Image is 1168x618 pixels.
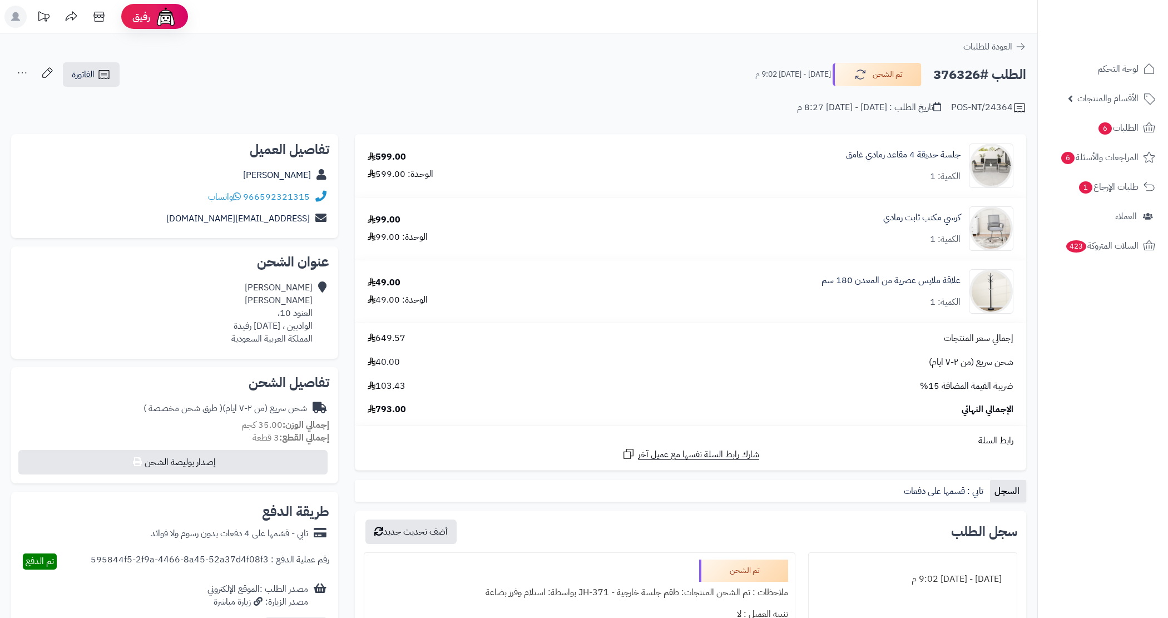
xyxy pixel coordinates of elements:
[368,294,428,306] div: الوحدة: 49.00
[231,281,313,345] div: [PERSON_NAME] [PERSON_NAME] العنود 10، الواديين ، [DATE] رفيدة المملكة العربية السعودية
[846,149,961,161] a: جلسة حديقة 4 مقاعد رمادي غامق
[253,431,329,444] small: 3 قطعة
[920,380,1013,393] span: ضريبة القيمة المضافة 15%
[1079,181,1093,194] span: 1
[969,269,1013,314] img: 1752316486-1-90x90.jpg
[1045,174,1161,200] a: طلبات الإرجاع1
[243,169,311,182] a: [PERSON_NAME]
[1065,238,1139,254] span: السلات المتروكة
[207,583,308,609] div: مصدر الطلب :الموقع الإلكتروني
[359,434,1022,447] div: رابط السلة
[1045,233,1161,259] a: السلات المتروكة423
[368,168,433,181] div: الوحدة: 599.00
[951,525,1017,538] h3: سجل الطلب
[944,332,1013,345] span: إجمالي سعر المنتجات
[155,6,177,28] img: ai-face.png
[368,403,406,416] span: 793.00
[283,418,329,432] strong: إجمالي الوزن:
[1045,203,1161,230] a: العملاء
[26,555,54,568] span: تم الدفع
[899,480,990,502] a: تابي : قسمها على دفعات
[930,170,961,183] div: الكمية: 1
[368,214,400,226] div: 99.00
[1092,8,1157,32] img: logo-2.png
[699,560,788,582] div: تم الشحن
[72,68,95,81] span: الفاتورة
[1097,120,1139,136] span: الطلبات
[241,418,329,432] small: 35.00 كجم
[279,431,329,444] strong: إجمالي القطع:
[969,206,1013,251] img: 1750581797-1-90x90.jpg
[1066,240,1087,253] span: 423
[1078,179,1139,195] span: طلبات الإرجاع
[207,596,308,609] div: مصدر الزيارة: زيارة مباشرة
[208,190,241,204] a: واتساب
[1060,150,1139,165] span: المراجعات والأسئلة
[1115,209,1137,224] span: العملاء
[963,40,1026,53] a: العودة للطلبات
[91,553,329,570] div: رقم عملية الدفع : 595844f5-2f9a-4466-8a45-52a37d4f08f3
[815,568,1010,590] div: [DATE] - [DATE] 9:02 م
[930,296,961,309] div: الكمية: 1
[951,101,1026,115] div: POS-NT/24364
[755,69,831,80] small: [DATE] - [DATE] 9:02 م
[1061,152,1075,165] span: 6
[930,233,961,246] div: الكمية: 1
[990,480,1026,502] a: السجل
[1097,61,1139,77] span: لوحة التحكم
[143,402,222,415] span: ( طرق شحن مخصصة )
[797,101,941,114] div: تاريخ الطلب : [DATE] - [DATE] 8:27 م
[622,447,759,461] a: شارك رابط السلة نفسها مع عميل آخر
[1077,91,1139,106] span: الأقسام والمنتجات
[368,332,405,345] span: 649.57
[368,356,400,369] span: 40.00
[365,520,457,544] button: أضف تحديث جديد
[151,527,308,540] div: تابي - قسّمها على 4 دفعات بدون رسوم ولا فوائد
[833,63,922,86] button: تم الشحن
[821,274,961,287] a: علاقة ملابس عصرية من المعدن 180 سم
[368,380,405,393] span: 103.43
[63,62,120,87] a: الفاتورة
[143,402,307,415] div: شحن سريع (من ٢-٧ ايام)
[963,40,1012,53] span: العودة للطلبات
[20,143,329,156] h2: تفاصيل العميل
[929,356,1013,369] span: شحن سريع (من ٢-٧ ايام)
[969,144,1013,188] img: 1754462711-110119010022-90x90.jpg
[1098,122,1112,135] span: 6
[368,231,428,244] div: الوحدة: 99.00
[368,276,400,289] div: 49.00
[371,582,788,604] div: ملاحظات : تم الشحن المنتجات: طقم جلسة خارجية - JH-371 بواسطة: استلام وفرز بضاعة
[243,190,310,204] a: 966592321315
[132,10,150,23] span: رفيق
[166,212,310,225] a: [EMAIL_ADDRESS][DOMAIN_NAME]
[1045,144,1161,171] a: المراجعات والأسئلة6
[368,151,406,164] div: 599.00
[262,505,329,518] h2: طريقة الدفع
[962,403,1013,416] span: الإجمالي النهائي
[1045,56,1161,82] a: لوحة التحكم
[18,450,328,474] button: إصدار بوليصة الشحن
[1045,115,1161,141] a: الطلبات6
[20,376,329,389] h2: تفاصيل الشحن
[20,255,329,269] h2: عنوان الشحن
[29,6,57,31] a: تحديثات المنصة
[638,448,759,461] span: شارك رابط السلة نفسها مع عميل آخر
[933,63,1026,86] h2: الطلب #376326
[883,211,961,224] a: كرسي مكتب ثابت رمادي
